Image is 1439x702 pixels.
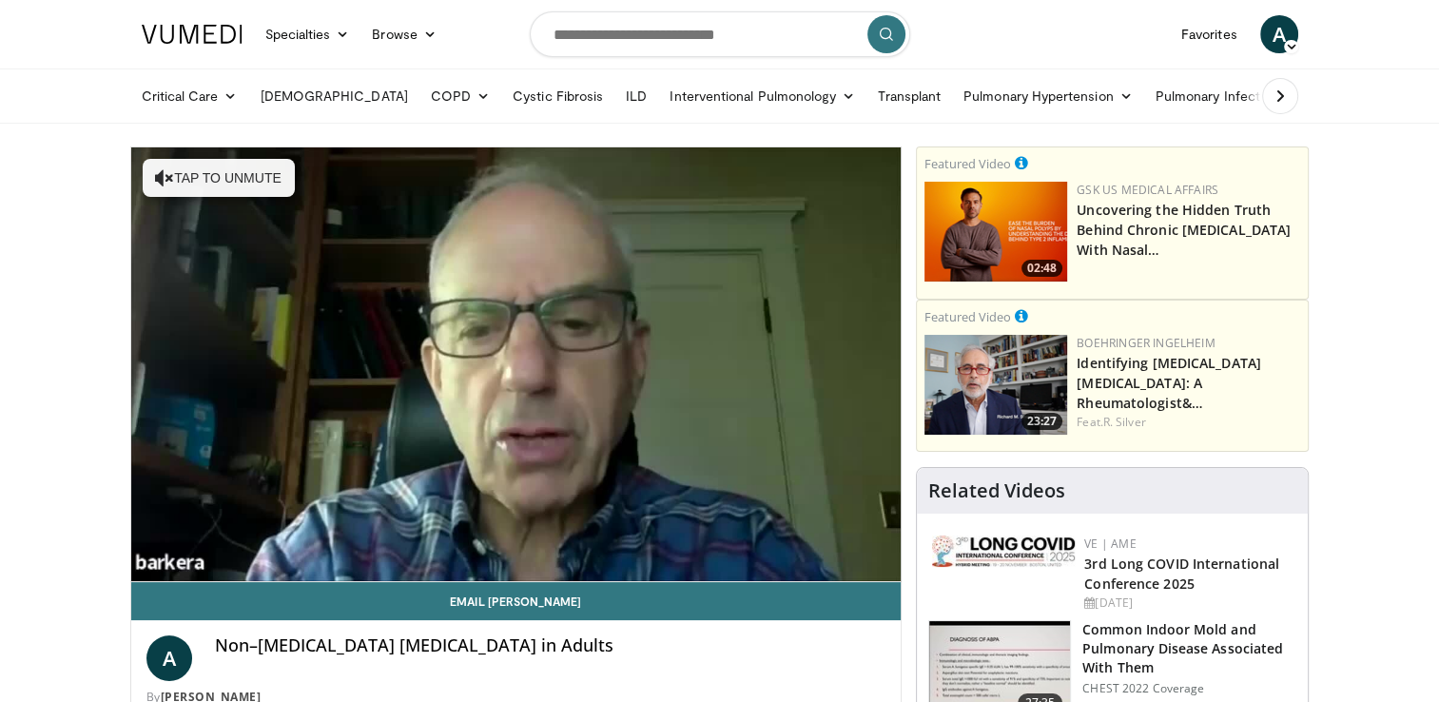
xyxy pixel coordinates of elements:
a: 23:27 [924,335,1067,435]
a: Email [PERSON_NAME] [131,582,902,620]
a: GSK US Medical Affairs [1077,182,1218,198]
h3: Common Indoor Mold and Pulmonary Disease Associated With Them [1082,620,1296,677]
a: [DEMOGRAPHIC_DATA] [249,77,419,115]
a: A [1260,15,1298,53]
a: Transplant [866,77,952,115]
div: Feat. [1077,414,1300,431]
input: Search topics, interventions [530,11,910,57]
a: Browse [360,15,448,53]
h4: Related Videos [928,479,1065,502]
a: Specialties [254,15,361,53]
a: VE | AME [1084,536,1136,552]
video-js: Video Player [131,147,902,582]
a: ILD [614,77,658,115]
a: COPD [419,77,501,115]
a: Pulmonary Infection [1144,77,1309,115]
img: d04c7a51-d4f2-46f9-936f-c139d13e7fbe.png.150x105_q85_crop-smart_upscale.png [924,182,1067,282]
p: CHEST 2022 Coverage [1082,681,1296,696]
span: 02:48 [1021,260,1062,277]
a: Favorites [1170,15,1249,53]
div: [DATE] [1084,595,1293,612]
img: VuMedi Logo [142,25,243,44]
a: A [146,635,192,681]
h4: Non–[MEDICAL_DATA] [MEDICAL_DATA] in Adults [215,635,886,656]
button: Tap to unmute [143,159,295,197]
small: Featured Video [924,308,1011,325]
a: Cystic Fibrosis [501,77,614,115]
a: Boehringer Ingelheim [1077,335,1215,351]
a: Critical Care [130,77,249,115]
a: Interventional Pulmonology [658,77,866,115]
a: 02:48 [924,182,1067,282]
a: Identifying [MEDICAL_DATA] [MEDICAL_DATA]: A Rheumatologist&… [1077,354,1261,412]
a: 3rd Long COVID International Conference 2025 [1084,555,1279,593]
a: R. Silver [1103,414,1146,430]
img: a2792a71-925c-4fc2-b8ef-8d1b21aec2f7.png.150x105_q85_autocrop_double_scale_upscale_version-0.2.jpg [932,536,1075,567]
img: dcc7dc38-d620-4042-88f3-56bf6082e623.png.150x105_q85_crop-smart_upscale.png [924,335,1067,435]
span: 23:27 [1021,413,1062,430]
small: Featured Video [924,155,1011,172]
a: Uncovering the Hidden Truth Behind Chronic [MEDICAL_DATA] With Nasal… [1077,201,1291,259]
a: Pulmonary Hypertension [952,77,1144,115]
